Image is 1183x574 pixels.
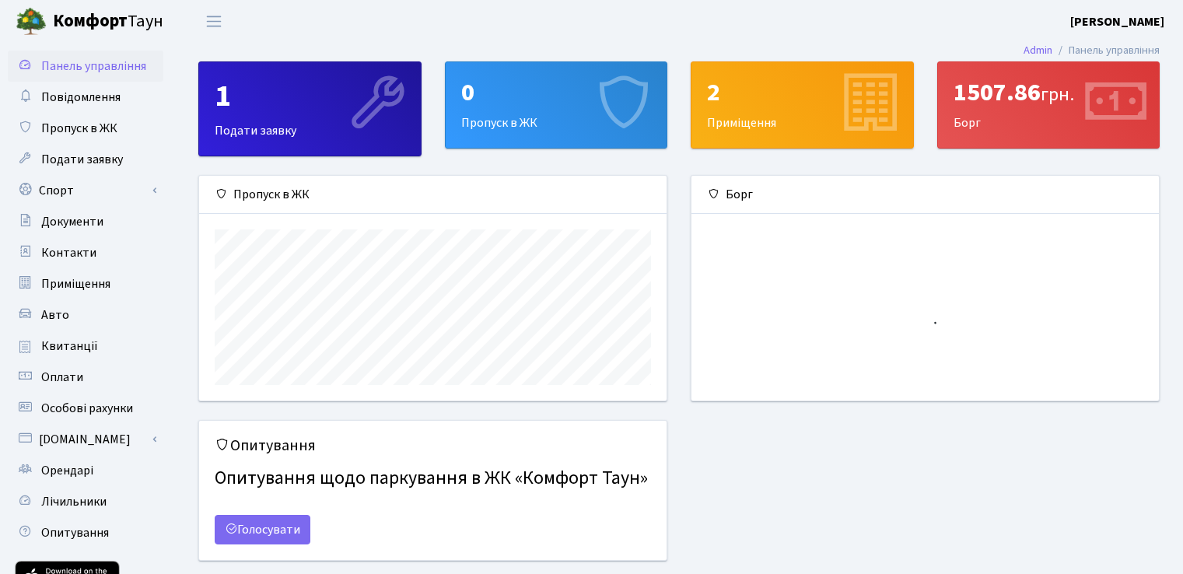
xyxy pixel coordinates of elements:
span: Особові рахунки [41,400,133,417]
span: Опитування [41,524,109,541]
span: грн. [1041,81,1074,108]
div: Борг [691,176,1159,214]
a: Лічильники [8,486,163,517]
h5: Опитування [215,436,651,455]
span: Квитанції [41,338,98,355]
a: Голосувати [215,515,310,544]
a: Подати заявку [8,144,163,175]
a: Admin [1024,42,1052,58]
nav: breadcrumb [1000,34,1183,67]
button: Переключити навігацію [194,9,233,34]
span: Авто [41,306,69,324]
a: Повідомлення [8,82,163,113]
span: Повідомлення [41,89,121,106]
li: Панель управління [1052,42,1160,59]
div: 2 [707,78,898,107]
h4: Опитування щодо паркування в ЖК «Комфорт Таун» [215,461,651,496]
div: Пропуск в ЖК [446,62,667,148]
b: Комфорт [53,9,128,33]
span: Орендарі [41,462,93,479]
a: Авто [8,299,163,331]
span: Документи [41,213,103,230]
span: Оплати [41,369,83,386]
a: Приміщення [8,268,163,299]
a: Опитування [8,517,163,548]
div: Подати заявку [199,62,421,156]
a: Особові рахунки [8,393,163,424]
div: 1 [215,78,405,115]
div: Борг [938,62,1160,148]
a: [DOMAIN_NAME] [8,424,163,455]
a: Спорт [8,175,163,206]
a: 2Приміщення [691,61,914,149]
a: Орендарі [8,455,163,486]
a: Документи [8,206,163,237]
div: 1507.86 [954,78,1144,107]
a: 0Пропуск в ЖК [445,61,668,149]
a: Пропуск в ЖК [8,113,163,144]
span: Панель управління [41,58,146,75]
a: 1Подати заявку [198,61,422,156]
span: Таун [53,9,163,35]
b: [PERSON_NAME] [1070,13,1164,30]
img: logo.png [16,6,47,37]
div: Пропуск в ЖК [199,176,667,214]
a: [PERSON_NAME] [1070,12,1164,31]
a: Оплати [8,362,163,393]
span: Контакти [41,244,96,261]
a: Панель управління [8,51,163,82]
span: Подати заявку [41,151,123,168]
span: Пропуск в ЖК [41,120,117,137]
div: 0 [461,78,652,107]
a: Контакти [8,237,163,268]
span: Лічильники [41,493,107,510]
span: Приміщення [41,275,110,292]
a: Квитанції [8,331,163,362]
div: Приміщення [691,62,913,148]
